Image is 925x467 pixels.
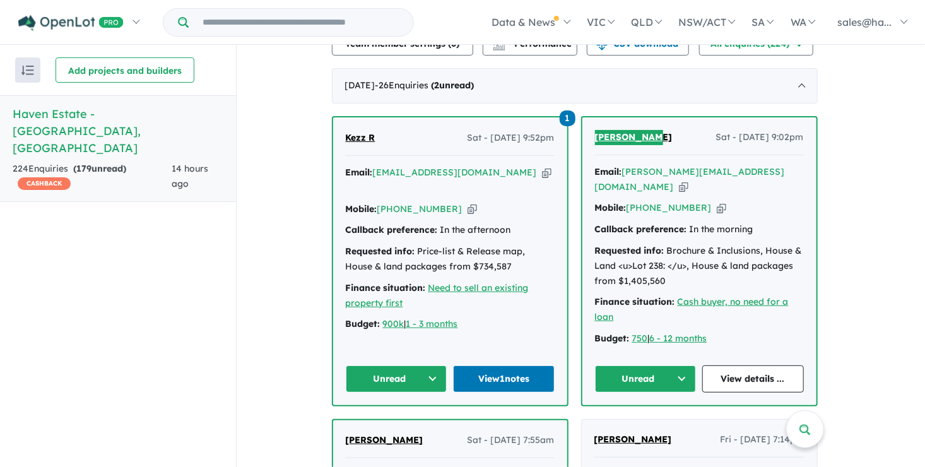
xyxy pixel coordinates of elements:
[595,202,627,213] strong: Mobile:
[493,42,505,50] img: bar-chart.svg
[21,66,34,75] img: sort.svg
[435,80,440,91] span: 2
[383,318,404,329] a: 900k
[595,222,804,237] div: In the morning
[468,203,477,216] button: Copy
[721,432,804,447] span: Fri - [DATE] 7:14pm
[595,296,789,322] a: Cash buyer, no need for a loan
[468,433,555,448] span: Sat - [DATE] 7:55am
[346,223,555,238] div: In the afternoon
[346,365,447,393] button: Unread
[716,130,804,145] span: Sat - [DATE] 9:02pm
[468,131,555,146] span: Sat - [DATE] 9:52pm
[346,244,555,275] div: Price-list & Release map, House & land packages from $734,587
[13,105,223,157] h5: Haven Estate - [GEOGRAPHIC_DATA] , [GEOGRAPHIC_DATA]
[632,333,648,344] a: 750
[346,245,415,257] strong: Requested info:
[595,131,673,143] span: [PERSON_NAME]
[191,9,411,36] input: Try estate name, suburb, builder or developer
[595,244,804,288] div: Brochure & Inclusions, House & Land <u>Lot 238: </u>, House & land packages from $1,405,560
[595,245,664,256] strong: Requested info:
[346,282,426,293] strong: Finance situation:
[172,163,208,189] span: 14 hours ago
[432,80,474,91] strong: ( unread)
[595,130,673,145] a: [PERSON_NAME]
[595,223,687,235] strong: Callback preference:
[13,162,172,192] div: 224 Enquir ies
[679,180,688,194] button: Copy
[702,365,804,393] a: View details ...
[346,132,375,143] span: Kezz R
[595,296,675,307] strong: Finance situation:
[560,109,575,126] a: 1
[453,365,555,393] a: View1notes
[375,80,474,91] span: - 26 Enquir ies
[377,203,462,215] a: [PHONE_NUMBER]
[346,317,555,332] div: |
[346,131,375,146] a: Kezz R
[332,68,818,103] div: [DATE]
[406,318,458,329] a: 1 - 3 months
[837,16,892,28] span: sales@ha...
[650,333,707,344] a: 6 - 12 months
[595,166,785,192] a: [PERSON_NAME][EMAIL_ADDRESS][DOMAIN_NAME]
[346,282,529,309] a: Need to sell an existing property first
[18,15,124,31] img: Openlot PRO Logo White
[595,331,804,346] div: |
[76,163,91,174] span: 179
[73,163,126,174] strong: ( unread)
[595,333,630,344] strong: Budget:
[595,166,622,177] strong: Email:
[373,167,537,178] a: [EMAIL_ADDRESS][DOMAIN_NAME]
[346,434,423,446] span: [PERSON_NAME]
[346,318,380,329] strong: Budget:
[346,433,423,448] a: [PERSON_NAME]
[560,110,575,126] span: 1
[594,434,672,445] span: [PERSON_NAME]
[595,365,697,393] button: Unread
[542,166,551,179] button: Copy
[18,177,71,190] span: CASHBACK
[346,203,377,215] strong: Mobile:
[717,201,726,215] button: Copy
[627,202,712,213] a: [PHONE_NUMBER]
[346,224,438,235] strong: Callback preference:
[56,57,194,83] button: Add projects and builders
[594,432,672,447] a: [PERSON_NAME]
[346,167,373,178] strong: Email:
